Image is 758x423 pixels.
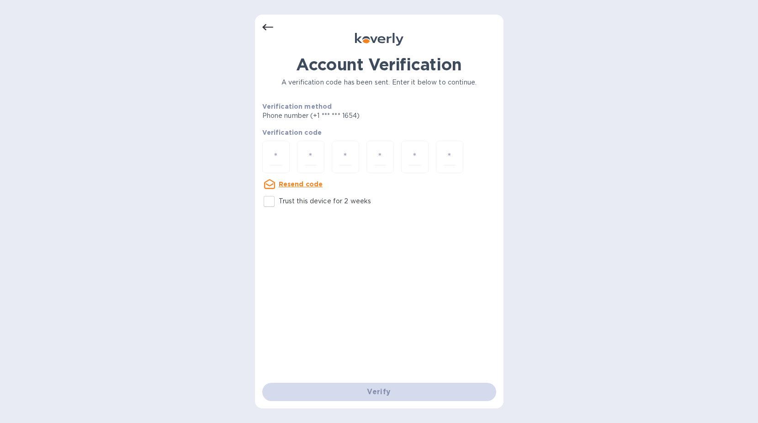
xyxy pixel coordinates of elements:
p: Trust this device for 2 weeks [279,196,371,206]
b: Verification method [262,103,332,110]
h1: Account Verification [262,55,496,74]
p: A verification code has been sent. Enter it below to continue. [262,78,496,87]
p: Phone number (+1 *** *** 1654) [262,111,430,121]
u: Resend code [279,180,323,188]
p: Verification code [262,128,496,137]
